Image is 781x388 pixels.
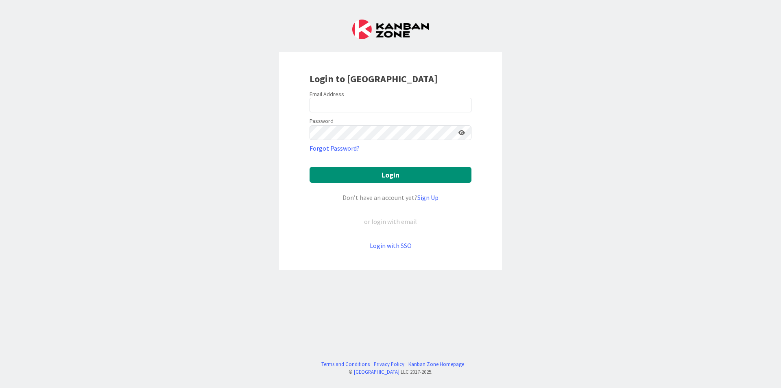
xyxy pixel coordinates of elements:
[310,193,471,202] div: Don’t have an account yet?
[374,360,404,368] a: Privacy Policy
[310,117,334,125] label: Password
[310,90,344,98] label: Email Address
[317,368,464,376] div: © LLC 2017- 2025 .
[354,368,399,375] a: [GEOGRAPHIC_DATA]
[352,20,429,39] img: Kanban Zone
[310,167,471,183] button: Login
[370,241,412,250] a: Login with SSO
[310,143,360,153] a: Forgot Password?
[417,193,438,202] a: Sign Up
[310,72,438,85] b: Login to [GEOGRAPHIC_DATA]
[362,217,419,226] div: or login with email
[408,360,464,368] a: Kanban Zone Homepage
[321,360,370,368] a: Terms and Conditions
